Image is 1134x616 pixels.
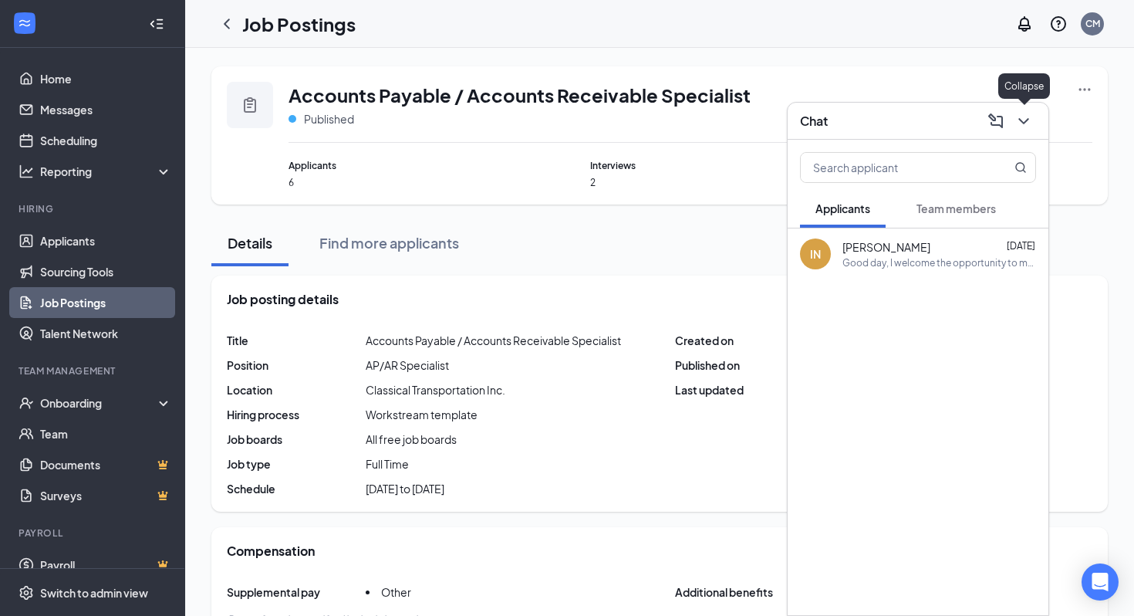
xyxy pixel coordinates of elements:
span: Accounts Payable / Accounts Receivable Specialist [366,333,621,348]
div: Good day, I welcome the opportunity to meet with you for an interview. I am available [DATE] thro... [842,256,1036,269]
span: Other [381,585,411,599]
span: Published [304,111,354,127]
span: Location [227,382,366,398]
a: SurveysCrown [40,480,172,511]
span: Job posting details [227,291,339,308]
svg: ChevronDown [1014,112,1033,130]
a: Messages [40,94,172,125]
span: [DATE] [1007,240,1035,252]
div: Reporting [40,164,173,179]
a: Talent Network [40,318,172,349]
span: 6 [289,176,490,189]
span: Created on [675,333,814,348]
span: Interviews [590,158,791,173]
span: Applicants [815,201,870,215]
svg: Analysis [19,164,34,179]
span: Title [227,333,366,348]
button: ChevronDown [1011,109,1036,134]
svg: Notifications [1015,15,1034,33]
svg: Clipboard [241,96,259,114]
div: Onboarding [40,395,159,411]
svg: ChevronLeft [218,15,236,33]
h1: Job Postings [242,11,356,37]
div: Workstream template [366,407,478,422]
span: Additional benefits [675,584,814,611]
svg: MagnifyingGlass [1014,161,1027,174]
button: ComposeMessage [984,109,1008,134]
a: Team [40,418,172,449]
span: Accounts Payable / Accounts Receivable Specialist [289,82,751,108]
a: Applicants [40,225,172,256]
div: Payroll [19,526,169,540]
span: Classical Transportation Inc. [366,382,505,398]
svg: UserCheck [19,395,34,411]
div: Open Intercom Messenger [1082,564,1119,601]
div: CM [1085,17,1100,30]
div: Collapse [998,73,1050,99]
a: Sourcing Tools [40,256,172,287]
span: Applicants [289,158,490,173]
span: Position [227,357,366,373]
a: DocumentsCrown [40,449,172,480]
span: All free job boards [366,432,457,447]
input: Search applicant [801,153,984,182]
span: Hiring process [227,407,366,422]
span: Last updated [675,382,814,398]
div: Switch to admin view [40,585,148,601]
span: Compensation [227,543,315,560]
div: Find more applicants [319,233,459,252]
h3: Chat [800,113,828,130]
svg: ComposeMessage [987,112,1005,130]
span: Schedule [227,481,366,496]
span: [PERSON_NAME] [842,239,930,255]
span: Published on [675,357,814,373]
svg: Collapse [149,16,164,32]
span: Team members [916,201,996,215]
div: Details [227,233,273,252]
svg: Ellipses [1077,82,1092,97]
div: Team Management [19,364,169,377]
svg: Settings [19,585,34,601]
div: Hiring [19,202,169,215]
svg: QuestionInfo [1049,15,1068,33]
svg: WorkstreamLogo [17,15,32,31]
span: 2 [590,176,791,189]
a: Job Postings [40,287,172,318]
a: PayrollCrown [40,550,172,580]
a: Scheduling [40,125,172,156]
div: IN [810,246,821,262]
span: Full Time [366,456,409,472]
div: AP/AR Specialist [366,357,449,373]
span: [DATE] to [DATE] [366,481,444,496]
span: Supplemental pay [227,584,366,611]
span: Job boards [227,432,366,447]
a: Home [40,63,172,94]
span: Job type [227,456,366,472]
